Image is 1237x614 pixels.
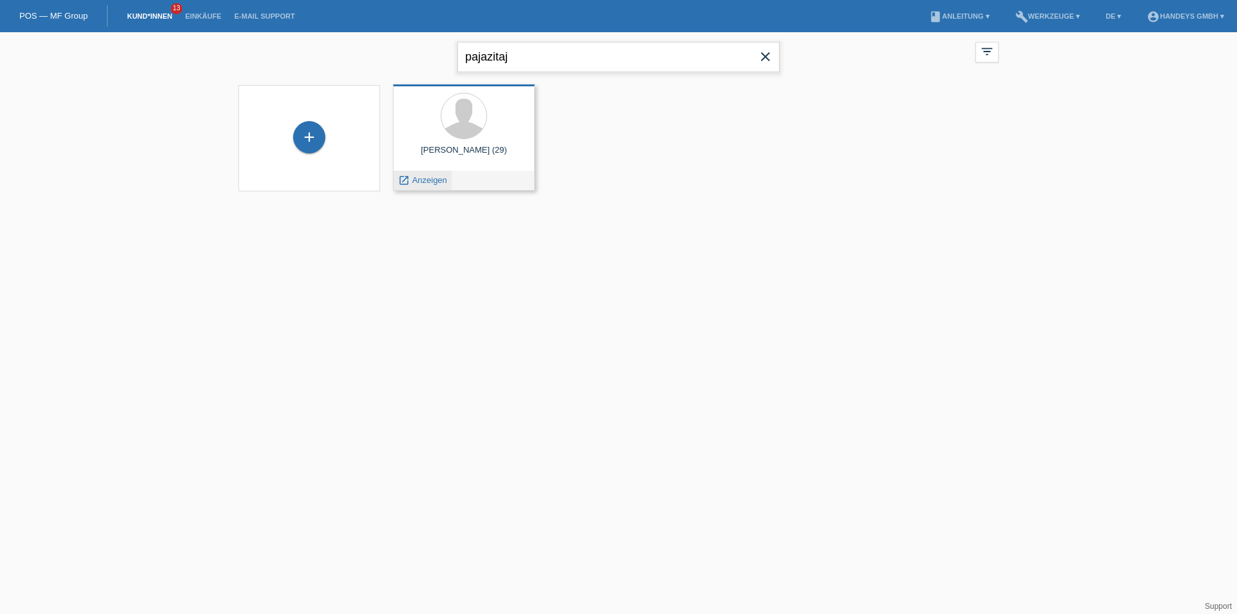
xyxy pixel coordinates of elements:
[228,12,302,20] a: E-Mail Support
[398,175,410,186] i: launch
[923,12,995,20] a: bookAnleitung ▾
[1099,12,1127,20] a: DE ▾
[398,175,447,185] a: launch Anzeigen
[294,126,325,148] div: Kund*in hinzufügen
[1205,602,1232,611] a: Support
[457,42,780,72] input: Suche...
[1009,12,1087,20] a: buildWerkzeuge ▾
[1140,12,1231,20] a: account_circleHandeys GmbH ▾
[1015,10,1028,23] i: build
[403,145,524,166] div: [PERSON_NAME] (29)
[178,12,227,20] a: Einkäufe
[171,3,182,14] span: 13
[412,175,447,185] span: Anzeigen
[929,10,942,23] i: book
[758,49,773,64] i: close
[120,12,178,20] a: Kund*innen
[1147,10,1160,23] i: account_circle
[980,44,994,59] i: filter_list
[19,11,88,21] a: POS — MF Group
